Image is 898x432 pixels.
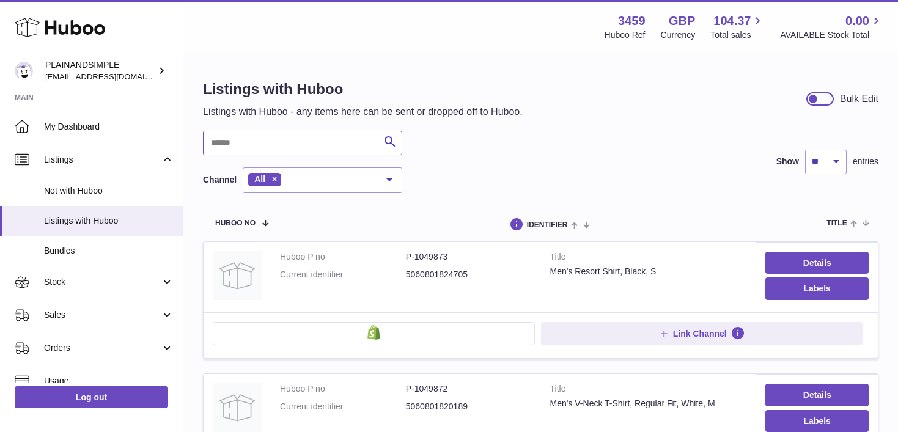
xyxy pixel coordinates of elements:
[765,410,869,432] button: Labels
[44,309,161,321] span: Sales
[406,383,532,395] dd: P-1049872
[406,251,532,263] dd: P-1049873
[44,276,161,288] span: Stock
[669,13,695,29] strong: GBP
[550,251,748,266] strong: Title
[280,401,406,412] dt: Current identifier
[203,79,523,99] h1: Listings with Huboo
[541,322,863,345] button: Link Channel
[673,328,727,339] span: Link Channel
[280,383,406,395] dt: Huboo P no
[661,29,696,41] div: Currency
[203,174,237,186] label: Channel
[550,266,748,277] div: Men's Resort Shirt, Black, S
[44,215,174,227] span: Listings with Huboo
[605,29,646,41] div: Huboo Ref
[550,383,748,398] strong: Title
[44,375,174,387] span: Usage
[213,251,262,300] img: Men's Resort Shirt, Black, S
[15,386,168,408] a: Log out
[280,251,406,263] dt: Huboo P no
[406,269,532,280] dd: 5060801824705
[254,174,265,184] span: All
[765,252,869,274] a: Details
[845,13,869,29] span: 0.00
[765,384,869,406] a: Details
[213,383,262,432] img: Men's V-Neck T-Shirt, Regular Fit, White, M
[44,245,174,257] span: Bundles
[406,401,532,412] dd: 5060801820189
[765,277,869,299] button: Labels
[45,59,155,82] div: PLAINANDSIMPLE
[776,156,799,167] label: Show
[550,398,748,409] div: Men's V-Neck T-Shirt, Regular Fit, White, M
[45,71,180,81] span: [EMAIL_ADDRESS][DOMAIN_NAME]
[780,13,883,41] a: 0.00 AVAILABLE Stock Total
[215,219,256,227] span: Huboo no
[780,29,883,41] span: AVAILABLE Stock Total
[618,13,646,29] strong: 3459
[710,29,765,41] span: Total sales
[44,121,174,133] span: My Dashboard
[527,221,568,229] span: identifier
[367,325,380,340] img: shopify-small.png
[44,185,174,197] span: Not with Huboo
[840,92,878,106] div: Bulk Edit
[44,154,161,166] span: Listings
[280,269,406,280] dt: Current identifier
[713,13,751,29] span: 104.37
[826,219,847,227] span: title
[44,342,161,354] span: Orders
[203,105,523,119] p: Listings with Huboo - any items here can be sent or dropped off to Huboo.
[853,156,878,167] span: entries
[15,62,33,80] img: duco@plainandsimple.com
[710,13,765,41] a: 104.37 Total sales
